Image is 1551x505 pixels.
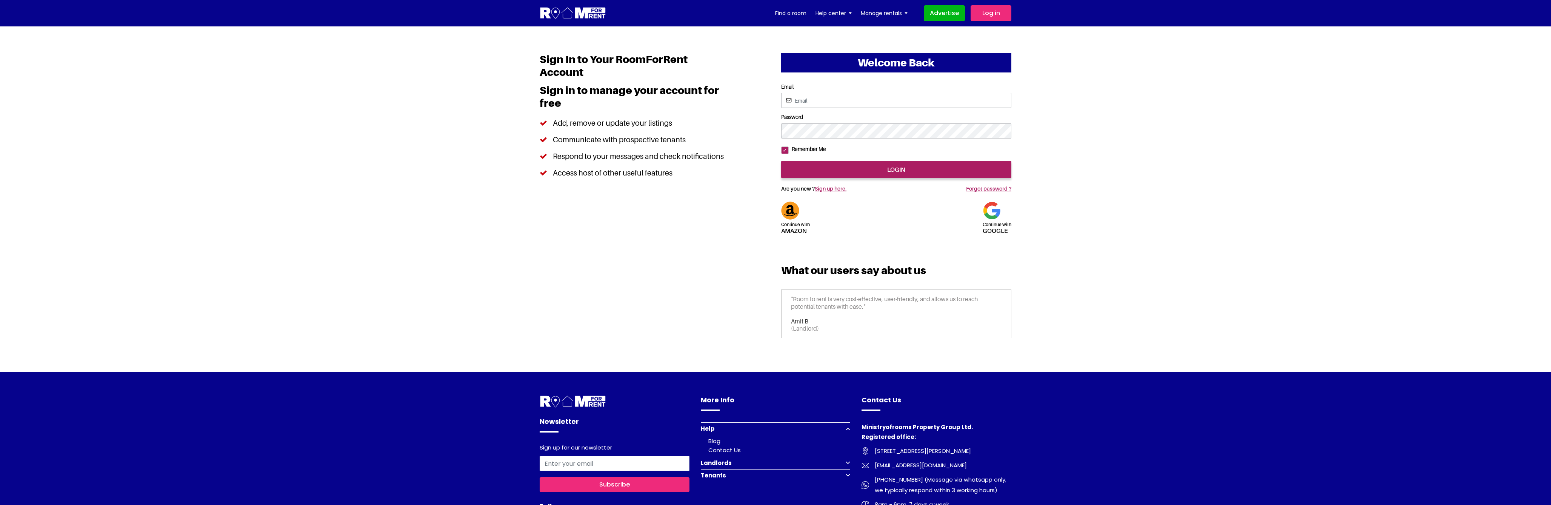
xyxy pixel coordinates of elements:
[815,185,846,192] a: Sign up here.
[983,206,1011,234] a: Continue withgoogle
[869,474,1011,496] span: [PHONE_NUMBER] (Message via whatsapp only, we typically respond within 3 working hours)
[791,318,1002,325] h6: Amit B
[540,6,606,20] img: Logo for Room for Rent, featuring a welcoming design with a house icon and modern typography
[540,416,689,433] h4: Newsletter
[540,148,729,165] li: Respond to your messages and check notifications
[781,202,799,220] img: Amazon
[540,456,689,471] input: Enter your email
[708,437,720,445] a: Blog
[701,457,851,469] button: Landlords
[540,165,729,181] li: Access host of other useful features
[781,53,1011,72] h2: Welcome Back
[701,469,851,482] button: Tenants
[781,161,1011,178] input: login
[781,114,1011,120] label: Password
[540,395,606,409] img: Room For Rent
[775,8,806,19] a: Find a room
[862,481,869,489] img: Room For Rent
[971,5,1011,21] a: Log in
[781,206,810,234] a: Continue withAmazon
[869,446,971,456] span: [STREET_ADDRESS][PERSON_NAME]
[540,444,612,453] label: Sign up for our newsletter
[781,178,911,196] h5: Are you new ?
[862,474,1011,496] a: [PHONE_NUMBER] (Message via whatsapp only, we typically respond within 3 working hours)
[983,222,1011,228] span: Continue with
[862,462,869,469] img: Room For Rent
[540,84,729,115] h3: Sign in to manage your account for free
[869,460,967,471] span: [EMAIL_ADDRESS][DOMAIN_NAME]
[540,115,729,131] li: Add, remove or update your listings
[781,222,810,228] span: Continue with
[701,422,851,435] button: Help
[861,8,908,19] a: Manage rentals
[862,422,1011,446] h4: Ministryofrooms Property Group Ltd. Registered office:
[862,460,1011,471] a: [EMAIL_ADDRESS][DOMAIN_NAME]
[781,84,1011,90] label: Email
[540,477,689,492] button: Subscribe
[983,220,1011,234] h5: google
[862,395,1011,411] h4: Contact Us
[966,185,1011,192] a: Forgot password ?
[781,93,1011,108] input: Email
[708,446,741,454] a: Contact Us
[701,395,851,411] h4: More Info
[789,146,826,152] label: Remember Me
[540,53,729,84] h1: Sign In to Your RoomForRent Account
[816,8,852,19] a: Help center
[781,264,1011,282] h3: What our users say about us
[781,220,810,234] h5: Amazon
[862,446,1011,456] a: [STREET_ADDRESS][PERSON_NAME]
[862,447,869,455] img: Room For Rent
[983,202,1001,220] img: Google
[540,131,729,148] li: Communicate with prospective tenants
[924,5,965,21] a: Advertise
[791,296,1002,317] p: "Room to rent is very cost-effective, user-friendly, and allows us to reach potential tenants wit...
